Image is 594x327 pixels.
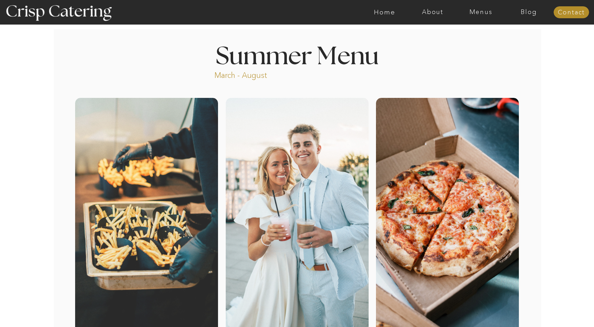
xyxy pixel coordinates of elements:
[554,9,589,16] a: Contact
[361,9,409,16] a: Home
[214,70,311,78] p: March - August
[409,9,457,16] a: About
[457,9,505,16] a: Menus
[199,45,395,65] h1: Summer Menu
[505,9,553,16] a: Blog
